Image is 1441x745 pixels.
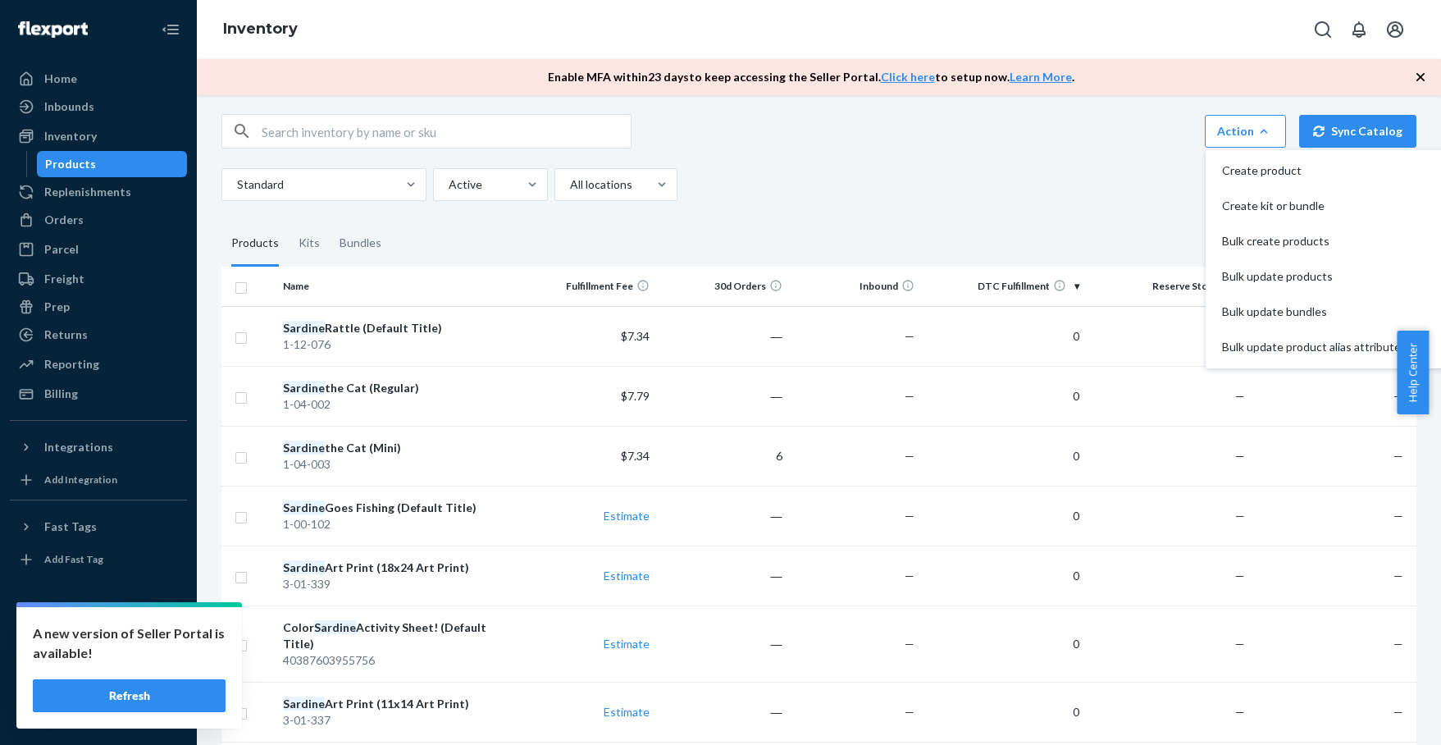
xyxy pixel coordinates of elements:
[283,456,518,473] div: 1-04-003
[44,271,84,287] div: Freight
[10,322,187,348] a: Returns
[921,366,1086,426] td: 0
[10,643,187,670] a: Talk to Support
[1393,569,1403,583] span: —
[1235,509,1245,523] span: —
[44,98,94,115] div: Inbounds
[283,560,325,574] em: Sardine
[1217,123,1274,139] div: Action
[604,705,650,719] a: Estimate
[1205,115,1286,148] button: ActionCreate productCreate kit or bundleBulk create productsBulk update productsBulk update bundl...
[10,434,187,460] button: Integrations
[10,351,187,377] a: Reporting
[905,389,914,403] span: —
[1235,449,1245,463] span: —
[881,70,935,84] a: Click here
[10,266,187,292] a: Freight
[905,705,914,719] span: —
[223,20,298,38] a: Inventory
[44,519,97,535] div: Fast Tags
[1222,235,1401,247] span: Bulk create products
[604,509,650,523] a: Estimate
[621,449,650,463] span: $7.34
[905,449,914,463] span: —
[44,327,88,343] div: Returns
[340,221,381,267] div: Bundles
[283,712,518,729] div: 3-01-337
[44,241,79,258] div: Parcel
[447,176,449,193] input: Active
[921,306,1086,366] td: 0
[1393,705,1403,719] span: —
[1010,70,1072,84] a: Learn More
[905,329,914,343] span: —
[905,569,914,583] span: —
[548,69,1074,85] p: Enable MFA within 23 days to keep accessing the Seller Portal. to setup now. .
[283,381,325,395] em: Sardine
[1235,705,1245,719] span: —
[1222,165,1401,176] span: Create product
[10,236,187,263] a: Parcel
[10,94,187,120] a: Inbounds
[921,486,1086,546] td: 0
[568,176,570,193] input: All locations
[1222,200,1401,212] span: Create kit or bundle
[10,207,187,233] a: Orders
[1222,306,1401,318] span: Bulk update bundles
[1393,509,1403,523] span: —
[18,21,88,38] img: Flexport logo
[1299,115,1416,148] button: Sync Catalog
[10,615,187,642] a: Settings
[276,267,524,306] th: Name
[656,682,788,742] td: ―
[604,569,650,583] a: Estimate
[44,473,117,487] div: Add Integration
[621,389,650,403] span: $7.79
[10,699,187,725] button: Give Feedback
[283,396,518,413] div: 1-04-002
[1393,637,1403,651] span: —
[524,267,656,306] th: Fulfillment Fee
[1379,13,1411,46] button: Open account menu
[10,467,187,493] a: Add Integration
[262,115,631,148] input: Search inventory by name or sku
[10,66,187,92] a: Home
[33,624,226,663] p: A new version of Seller Portal is available!
[656,267,788,306] th: 30d Orders
[44,439,113,455] div: Integrations
[656,486,788,546] td: ―
[44,386,78,402] div: Billing
[299,221,320,267] div: Kits
[283,697,325,711] em: Sardine
[10,381,187,407] a: Billing
[283,516,518,532] div: 1-00-102
[45,156,96,172] div: Products
[33,679,226,712] button: Refresh
[283,652,518,669] div: 40387603955756
[44,212,84,228] div: Orders
[283,320,518,336] div: Rattle (Default Title)
[283,576,518,592] div: 3-01-339
[10,179,187,205] a: Replenishments
[10,546,187,573] a: Add Fast Tag
[905,637,914,651] span: —
[1235,637,1245,651] span: —
[621,329,650,343] span: $7.34
[921,606,1086,682] td: 0
[1397,331,1429,414] button: Help Center
[44,356,99,372] div: Reporting
[283,500,325,514] em: Sardine
[921,682,1086,742] td: 0
[44,299,70,315] div: Prep
[789,267,921,306] th: Inbound
[1235,569,1245,583] span: —
[235,176,237,193] input: Standard
[37,151,188,177] a: Products
[283,500,518,516] div: Goes Fishing (Default Title)
[283,321,325,335] em: Sardine
[44,552,103,566] div: Add Fast Tag
[283,441,325,455] em: Sardine
[1235,389,1245,403] span: —
[604,637,650,651] a: Estimate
